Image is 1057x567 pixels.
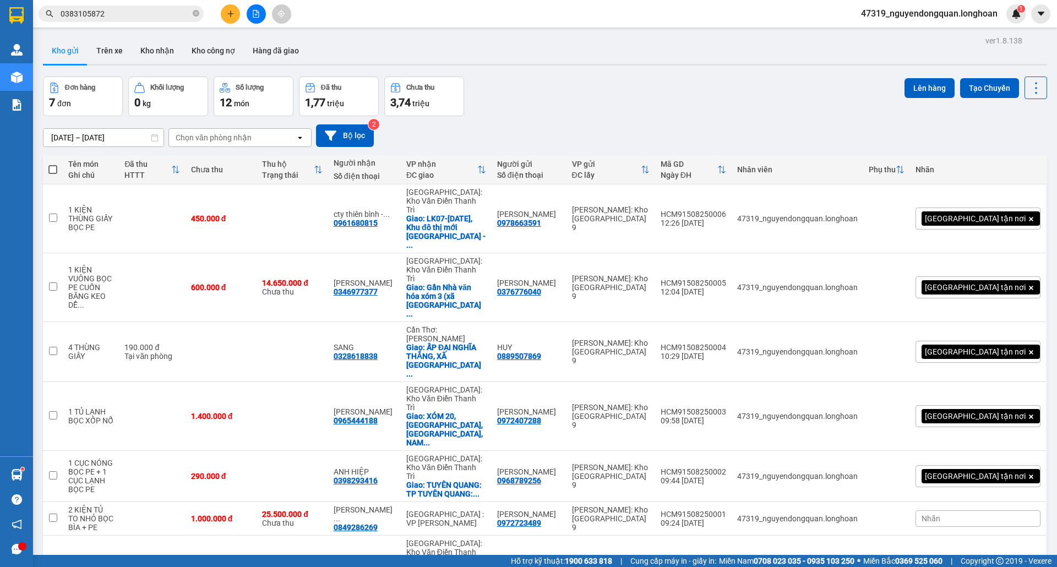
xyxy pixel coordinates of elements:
[951,555,952,567] span: |
[996,557,1004,565] span: copyright
[277,10,285,18] span: aim
[497,476,541,485] div: 0968789256
[1017,5,1025,13] sup: 1
[661,510,726,519] div: HCM91508250001
[406,241,413,249] span: ...
[661,287,726,296] div: 12:04 [DATE]
[262,279,322,296] div: Chưa thu
[925,471,1026,481] span: [GEOGRAPHIC_DATA] tận nơi
[78,301,84,309] span: ...
[922,514,940,523] span: Nhãn
[214,77,293,116] button: Số lượng12món
[406,412,486,447] div: Giao: XÓM 20, YÊN ĐỒNG, Ý YÊN, NAM ĐỊNH
[334,407,395,416] div: VŨ THỊ THÙY
[68,265,113,309] div: 1 KIỆN VUÔNG BỌC PE CUỐN BĂNG KEO DỄ VỠ
[863,555,942,567] span: Miền Bắc
[183,37,244,64] button: Kho công nợ
[925,411,1026,421] span: [GEOGRAPHIC_DATA] tận nơi
[12,544,22,554] span: message
[252,10,260,18] span: file-add
[12,494,22,505] span: question-circle
[916,165,1040,174] div: Nhãn
[620,555,622,567] span: |
[11,99,23,111] img: solution-icon
[1019,5,1023,13] span: 1
[661,279,726,287] div: HCM91508250005
[119,155,185,184] th: Toggle SortBy
[128,77,208,116] button: Khối lượng0kg
[566,155,655,184] th: Toggle SortBy
[334,172,395,181] div: Số điện thoại
[406,510,486,527] div: [GEOGRAPHIC_DATA] : VP [PERSON_NAME]
[262,510,322,527] div: Chưa thu
[565,557,612,565] strong: 1900 633 818
[406,257,486,283] div: [GEOGRAPHIC_DATA]: Kho Văn Điển Thanh Trì
[737,347,858,356] div: 47319_nguyendongquan.longhoan
[305,96,325,109] span: 1,77
[334,219,378,227] div: 0961680815
[863,155,910,184] th: Toggle SortBy
[406,171,477,179] div: ĐC giao
[321,84,341,91] div: Đã thu
[406,160,477,168] div: VP nhận
[655,155,732,184] th: Toggle SortBy
[299,77,379,116] button: Đã thu1,77 triệu
[572,463,650,489] div: [PERSON_NAME]: Kho [GEOGRAPHIC_DATA] 9
[737,214,858,223] div: 47319_nguyendongquan.longhoan
[497,160,561,168] div: Người gửi
[905,78,955,98] button: Lên hàng
[262,160,313,168] div: Thu hộ
[21,467,24,471] sup: 1
[150,84,184,91] div: Khối lượng
[406,343,486,378] div: Giao: ẤP ĐẠI NGHĨA THẮNG, XÃ ĐẠI TÂM, MỸ XUYÊN, SÓC TRĂNG
[661,407,726,416] div: HCM91508250003
[11,469,23,481] img: warehouse-icon
[960,78,1019,98] button: Tạo Chuyến
[661,171,717,179] div: Ngày ĐH
[497,343,561,352] div: HUY
[1011,9,1021,19] img: icon-new-feature
[511,555,612,567] span: Hỗ trợ kỹ thuật:
[497,519,541,527] div: 0972723489
[572,274,650,301] div: [PERSON_NAME]: Kho [GEOGRAPHIC_DATA] 9
[384,77,464,116] button: Chưa thu3,74 triệu
[334,279,395,287] div: ANH MINH
[68,205,113,232] div: 1 KIỆN THÙNG GIẤY BỌC PE
[1031,4,1050,24] button: caret-down
[272,4,291,24] button: aim
[1036,9,1046,19] span: caret-down
[406,84,434,91] div: Chưa thu
[406,369,413,378] span: ...
[334,416,378,425] div: 0965444188
[497,287,541,296] div: 0376776040
[236,84,264,91] div: Số lượng
[497,352,541,361] div: 0889507869
[497,219,541,227] div: 0978663591
[661,219,726,227] div: 12:26 [DATE]
[227,10,235,18] span: plus
[737,514,858,523] div: 47319_nguyendongquan.longhoan
[68,343,113,361] div: 4 THÙNG GIẤY
[406,539,486,565] div: [GEOGRAPHIC_DATA]: Kho Văn Điển Thanh Trì
[68,407,113,425] div: 1 TỦ LẠNH BỌC XỐP NỔ
[406,481,486,498] div: Giao: TUYÊN QUANG: TP TUYÊN QUANG: GIAO TẠI BẾN XE TUYÊN QUANG HOẶC DỌC QL2
[406,283,486,318] div: Giao: Gần Nhà văn hóa xóm 3 (xã xuân hòa cũ) xã xuân trường (mới) tỉnh Nam định (cũ)
[262,171,313,179] div: Trạng thái
[925,214,1026,223] span: [GEOGRAPHIC_DATA] tận nơi
[68,160,113,168] div: Tên món
[473,489,480,498] span: ...
[132,37,183,64] button: Kho nhận
[334,159,395,167] div: Người nhận
[43,77,123,116] button: Đơn hàng7đơn
[11,72,23,83] img: warehouse-icon
[497,510,561,519] div: NGUYỄN VĂN ĐÀM
[61,8,190,20] input: Tìm tên, số ĐT hoặc mã đơn
[406,214,486,249] div: Giao: LK07-OCT2, Khu đô thị mới Cổ Nhuế - Xuân Đỉnh, Đường Phạm Văn Đồng, Phường Đông Ngạc, Thành...
[134,96,140,109] span: 0
[334,523,378,532] div: 0849286269
[572,505,650,532] div: [PERSON_NAME]: Kho [GEOGRAPHIC_DATA] 9
[220,96,232,109] span: 12
[852,7,1006,20] span: 47319_nguyendongquan.longhoan
[895,557,942,565] strong: 0369 525 060
[572,403,650,429] div: [PERSON_NAME]: Kho [GEOGRAPHIC_DATA] 9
